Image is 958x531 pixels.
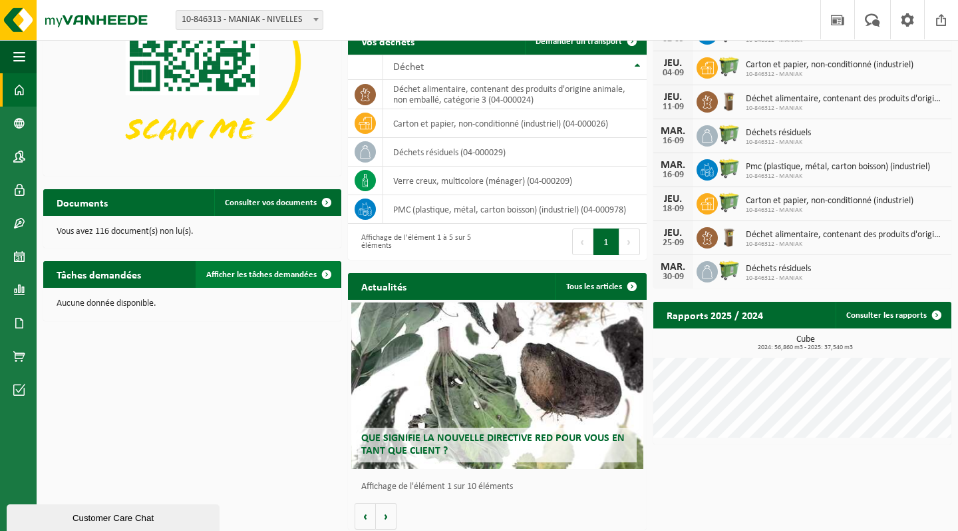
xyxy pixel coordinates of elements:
span: Déchet alimentaire, contenant des produits d'origine animale, non emballé, catég... [746,230,945,241]
a: Demander un transport [525,28,645,55]
span: 10-846312 - MANIAK [746,274,811,282]
span: Déchet alimentaire, contenant des produits d'origine animale, non emballé, catég... [746,94,945,105]
button: Next [619,229,640,255]
p: Vous avez 116 document(s) non lu(s). [57,227,328,237]
span: 10-846312 - MANIAK [746,139,811,147]
span: 10-846312 - MANIAK [746,241,945,249]
td: carton et papier, non-conditionné (industriel) (04-000026) [383,109,646,138]
button: Previous [572,229,593,255]
div: JEU. [660,92,687,103]
button: Volgende [376,503,397,530]
a: Consulter les rapports [836,302,950,328]
div: JEU. [660,58,687,69]
div: Affichage de l'élément 1 à 5 sur 5 éléments [355,227,490,257]
button: Vorige [355,503,376,530]
span: 10-846312 - MANIAK [746,173,930,181]
h2: Rapports 2025 / 2024 [653,302,776,328]
div: 16-09 [660,137,687,146]
p: Affichage de l'élément 1 sur 10 éléments [361,482,639,492]
span: Carton et papier, non-conditionné (industriel) [746,196,913,207]
img: WB-0660-HPE-GN-50 [718,191,740,214]
span: 10-846312 - MANIAK [746,105,945,113]
span: Afficher les tâches demandées [206,270,317,279]
h2: Tâches demandées [43,261,154,287]
img: WB-0660-HPE-GN-50 [718,157,740,180]
td: PMC (plastique, métal, carton boisson) (industriel) (04-000978) [383,195,646,224]
span: Déchet [393,62,424,73]
iframe: chat widget [7,502,222,531]
h2: Vos déchets [348,28,428,54]
span: Déchets résiduels [746,128,811,139]
img: WB-0140-HPE-BN-01 [718,225,740,248]
div: JEU. [660,194,687,205]
a: Afficher les tâches demandées [196,261,340,288]
span: Carton et papier, non-conditionné (industriel) [746,60,913,71]
span: Déchets résiduels [746,264,811,274]
div: 16-09 [660,171,687,180]
span: 10-846312 - MANIAK [746,207,913,215]
h3: Cube [660,335,951,351]
td: déchet alimentaire, contenant des produits d'origine animale, non emballé, catégorie 3 (04-000024) [383,80,646,109]
span: 10-846313 - MANIAK - NIVELLES [176,11,323,29]
div: MAR. [660,160,687,171]
span: 10-846313 - MANIAK - NIVELLES [176,10,323,30]
span: Pmc (plastique, métal, carton boisson) (industriel) [746,162,930,173]
div: JEU. [660,228,687,239]
div: 11-09 [660,103,687,112]
div: 30-09 [660,272,687,282]
p: Aucune donnée disponible. [57,299,328,308]
span: Consulter vos documents [225,199,317,207]
h2: Actualités [348,273,420,299]
span: Que signifie la nouvelle directive RED pour vous en tant que client ? [361,433,625,456]
span: 2024: 56,860 m3 - 2025: 37,540 m3 [660,344,951,351]
img: WB-0660-HPE-GN-50 [718,259,740,282]
div: 04-09 [660,69,687,78]
div: 25-09 [660,239,687,248]
img: WB-0660-HPE-GN-50 [718,55,740,78]
a: Consulter vos documents [214,189,340,216]
td: déchets résiduels (04-000029) [383,138,646,167]
a: Que signifie la nouvelle directive RED pour vous en tant que client ? [351,302,643,469]
a: Tous les articles [556,273,645,300]
div: MAR. [660,126,687,137]
td: verre creux, multicolore (ménager) (04-000209) [383,167,646,195]
span: 10-846312 - MANIAK [746,71,913,79]
span: Demander un transport [536,37,622,46]
div: 18-09 [660,205,687,214]
div: MAR. [660,262,687,272]
h2: Documents [43,189,121,215]
img: WB-0660-HPE-GN-50 [718,123,740,146]
button: 1 [593,229,619,255]
img: WB-0140-HPE-BN-01 [718,89,740,112]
